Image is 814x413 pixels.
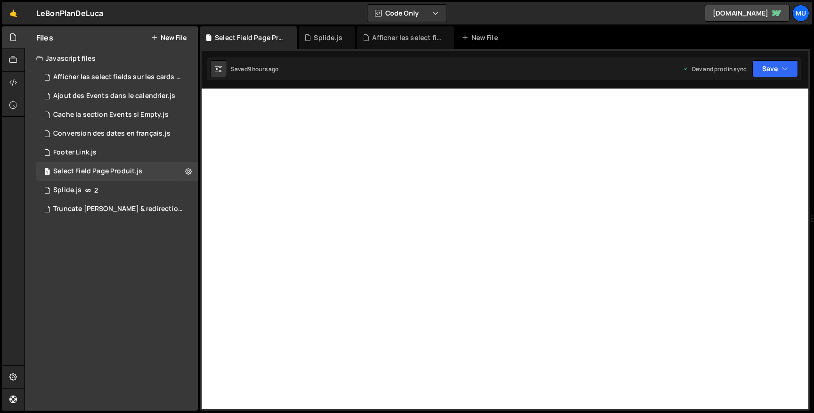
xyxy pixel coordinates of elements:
div: Footer Link.js [53,148,97,157]
div: Select Field Page Produit.js [53,167,142,176]
span: 1 [44,169,50,176]
div: 16656/45404.js [36,143,198,162]
div: Cache la section Events si Empty.js [53,111,169,119]
a: [DOMAIN_NAME] [705,5,790,22]
div: Ajout des Events dans le calendrier.js [53,92,175,100]
div: Select Field Page Produit.js [215,33,285,42]
div: Splide.js [314,33,342,42]
div: Afficher les select fields sur les cards product.js [372,33,443,42]
button: New File [151,34,187,41]
div: New File [462,33,501,42]
div: 16656/45406.js [36,105,198,124]
div: 16656/45405.js [36,124,198,143]
div: Splide.js [53,186,81,194]
div: 16656/45411.js [36,200,201,219]
div: 16656/45409.js [36,181,198,200]
a: Mu [792,5,809,22]
button: Save [752,60,798,77]
h2: Files [36,32,53,43]
div: Truncate [PERSON_NAME] & redirection.js [53,205,183,213]
div: 16656/45932.js [36,68,201,87]
div: 16656/45408.js [36,87,198,105]
button: Code Only [367,5,447,22]
div: 9 hours ago [248,65,279,73]
div: Afficher les select fields sur les cards product.js [53,73,183,81]
span: 2 [94,186,98,194]
div: 16656/45933.js [36,162,198,181]
div: Conversion des dates en français.js [53,130,171,138]
div: LeBonPlanDeLuca [36,8,103,19]
a: 🤙 [2,2,25,24]
div: Saved [231,65,279,73]
div: Javascript files [25,49,198,68]
div: Dev and prod in sync [683,65,747,73]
